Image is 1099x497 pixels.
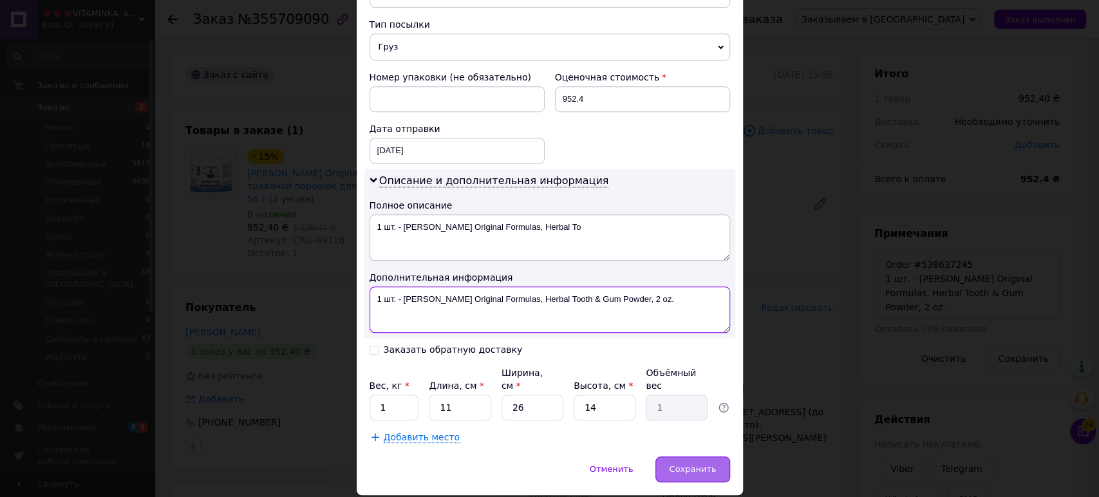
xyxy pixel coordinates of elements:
div: Дата отправки [370,122,545,135]
div: Объёмный вес [646,366,708,392]
span: Сохранить [669,464,716,474]
div: Номер упаковки (не обязательно) [370,71,545,84]
div: Оценочная стоимость [555,71,730,84]
label: Ширина, см [502,368,543,391]
textarea: 1 шт. - [PERSON_NAME] Original Formulas, Herbal To [370,214,730,261]
label: Вес, кг [370,380,409,391]
span: Добавить место [384,432,460,443]
span: Описание и дополнительная информация [379,174,609,187]
textarea: 1 шт. - [PERSON_NAME] Original Formulas, Herbal Tooth & Gum Powder, 2 oz. [370,286,730,333]
span: Отменить [590,464,634,474]
div: Заказать обратную доставку [384,344,523,355]
div: Полное описание [370,199,730,212]
span: Груз [370,33,730,61]
label: Длина, см [429,380,484,391]
div: Дополнительная информация [370,271,730,284]
label: Высота, см [574,380,633,391]
span: Тип посылки [370,19,430,30]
